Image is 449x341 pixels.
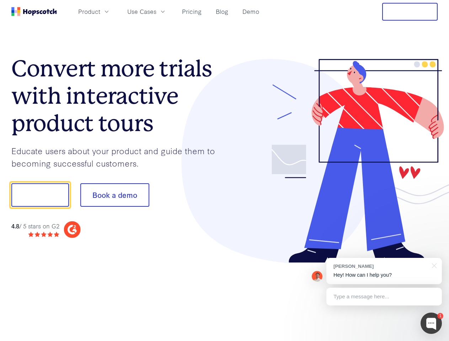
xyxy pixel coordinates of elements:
div: / 5 stars on G2 [11,222,59,231]
div: [PERSON_NAME] [333,263,428,270]
h1: Convert more trials with interactive product tours [11,55,225,137]
p: Hey! How can I help you? [333,271,435,279]
div: 1 [437,313,443,319]
strong: 4.8 [11,222,19,230]
div: Type a message here... [326,288,442,305]
a: Pricing [179,6,204,17]
a: Demo [240,6,262,17]
span: Use Cases [127,7,156,16]
a: Blog [213,6,231,17]
a: Home [11,7,57,16]
button: Use Cases [123,6,171,17]
button: Book a demo [80,183,149,207]
button: Show me! [11,183,69,207]
span: Product [78,7,100,16]
img: Mark Spera [312,271,322,282]
button: Free Trial [382,3,438,21]
p: Educate users about your product and guide them to becoming successful customers. [11,145,225,169]
button: Product [74,6,114,17]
